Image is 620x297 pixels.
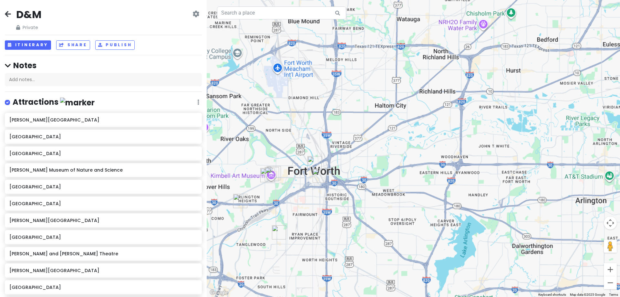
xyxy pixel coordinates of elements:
h2: D&M [16,8,42,21]
button: Share [56,40,90,50]
button: Itinerary [5,40,51,50]
h6: [PERSON_NAME] Museum of Nature and Science [9,167,197,173]
h6: [GEOGRAPHIC_DATA] [9,151,197,156]
h6: [GEOGRAPHIC_DATA] [9,134,197,140]
button: Zoom out [604,276,617,289]
h4: Notes [5,60,202,70]
button: Publish [95,40,135,50]
button: Map camera controls [604,217,617,229]
div: Modern Art Museum of Fort Worth [264,164,284,183]
h4: Attractions [13,97,95,108]
div: Kimbell Art Museum [262,164,282,184]
a: Open this area in Google Maps (opens a new window) [208,289,230,297]
h6: [GEOGRAPHIC_DATA] [9,234,197,240]
div: Marty Leonard Community Chapel [231,191,250,211]
input: Search a place [217,6,346,19]
span: Map data ©2025 Google [570,293,605,296]
button: Keyboard shortcuts [538,292,566,297]
button: Zoom in [604,263,617,276]
h6: [GEOGRAPHIC_DATA] [9,201,197,207]
button: Drag Pegman onto the map to open Street View [604,240,617,253]
h6: [GEOGRAPHIC_DATA] [9,284,197,290]
h6: [GEOGRAPHIC_DATA] [9,184,197,190]
h6: [PERSON_NAME][GEOGRAPHIC_DATA] [9,217,197,223]
span: Private [16,24,42,31]
div: Add notes... [5,73,202,87]
h6: [PERSON_NAME] and [PERSON_NAME] Theatre [9,251,197,257]
img: marker [60,98,95,108]
img: Google [208,289,230,297]
div: Fort Worth Water Gardens [310,166,329,185]
h6: [PERSON_NAME][GEOGRAPHIC_DATA] [9,117,197,123]
div: DR Horton Tower [305,154,324,173]
div: 2800 S University Dr [269,223,289,242]
h6: [PERSON_NAME][GEOGRAPHIC_DATA] [9,268,197,273]
div: Amon Carter Museum of American Art [258,165,277,185]
a: Terms (opens in new tab) [609,293,618,296]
